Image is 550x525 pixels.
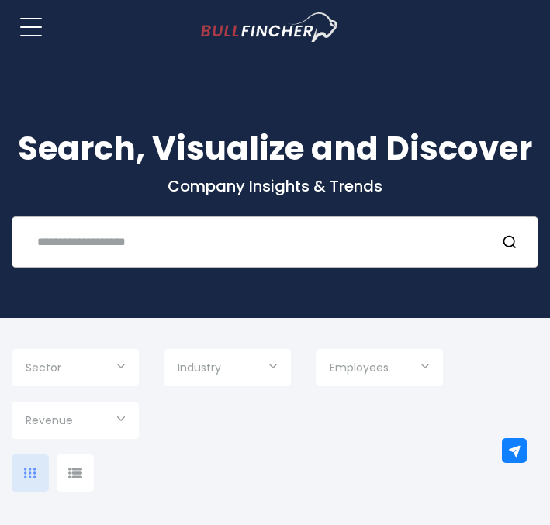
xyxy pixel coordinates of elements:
[12,176,538,196] p: Company Insights & Trends
[201,12,368,42] a: Go to homepage
[26,361,61,375] span: Sector
[178,355,277,383] input: Selection
[12,124,538,173] h1: Search, Visualize and Discover
[178,361,221,375] span: Industry
[26,408,125,436] input: Selection
[330,361,389,375] span: Employees
[68,468,82,478] img: icon-comp-list-view.svg
[24,468,36,478] img: icon-comp-grid.svg
[26,355,125,383] input: Selection
[330,355,429,383] input: Selection
[26,413,73,427] span: Revenue
[201,12,340,42] img: Bullfincher logo
[502,232,522,252] button: Search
